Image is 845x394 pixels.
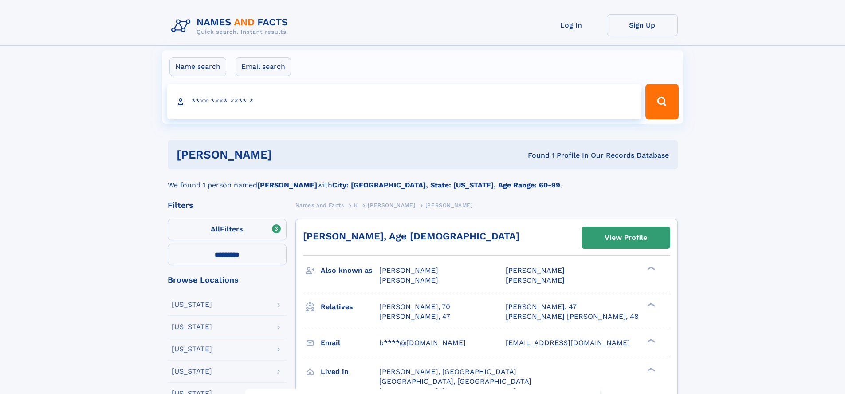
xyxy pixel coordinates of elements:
[536,14,607,36] a: Log In
[645,366,656,372] div: ❯
[295,199,344,211] a: Names and Facts
[169,57,226,76] label: Name search
[354,202,358,208] span: K
[605,227,647,248] div: View Profile
[172,346,212,353] div: [US_STATE]
[506,276,565,284] span: [PERSON_NAME]
[368,199,415,211] a: [PERSON_NAME]
[379,276,438,284] span: [PERSON_NAME]
[368,202,415,208] span: [PERSON_NAME]
[172,301,212,308] div: [US_STATE]
[425,202,473,208] span: [PERSON_NAME]
[168,14,295,38] img: Logo Names and Facts
[168,169,678,191] div: We found 1 person named with .
[321,299,379,314] h3: Relatives
[321,364,379,379] h3: Lived in
[236,57,291,76] label: Email search
[379,367,516,376] span: [PERSON_NAME], [GEOGRAPHIC_DATA]
[303,231,519,242] a: [PERSON_NAME], Age [DEMOGRAPHIC_DATA]
[506,266,565,275] span: [PERSON_NAME]
[645,84,678,119] button: Search Button
[211,225,220,233] span: All
[379,312,450,322] a: [PERSON_NAME], 47
[379,302,450,312] a: [PERSON_NAME], 70
[332,181,560,189] b: City: [GEOGRAPHIC_DATA], State: [US_STATE], Age Range: 60-99
[645,302,656,307] div: ❯
[168,201,287,209] div: Filters
[379,377,531,386] span: [GEOGRAPHIC_DATA], [GEOGRAPHIC_DATA]
[607,14,678,36] a: Sign Up
[506,302,577,312] a: [PERSON_NAME], 47
[582,227,670,248] a: View Profile
[257,181,317,189] b: [PERSON_NAME]
[645,338,656,343] div: ❯
[645,266,656,271] div: ❯
[354,199,358,211] a: K
[172,368,212,375] div: [US_STATE]
[506,338,630,347] span: [EMAIL_ADDRESS][DOMAIN_NAME]
[321,335,379,350] h3: Email
[400,151,669,160] div: Found 1 Profile In Our Records Database
[168,276,287,284] div: Browse Locations
[506,312,639,322] a: [PERSON_NAME] [PERSON_NAME], 48
[379,266,438,275] span: [PERSON_NAME]
[172,323,212,330] div: [US_STATE]
[177,149,400,160] h1: [PERSON_NAME]
[168,219,287,240] label: Filters
[167,84,642,119] input: search input
[321,263,379,278] h3: Also known as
